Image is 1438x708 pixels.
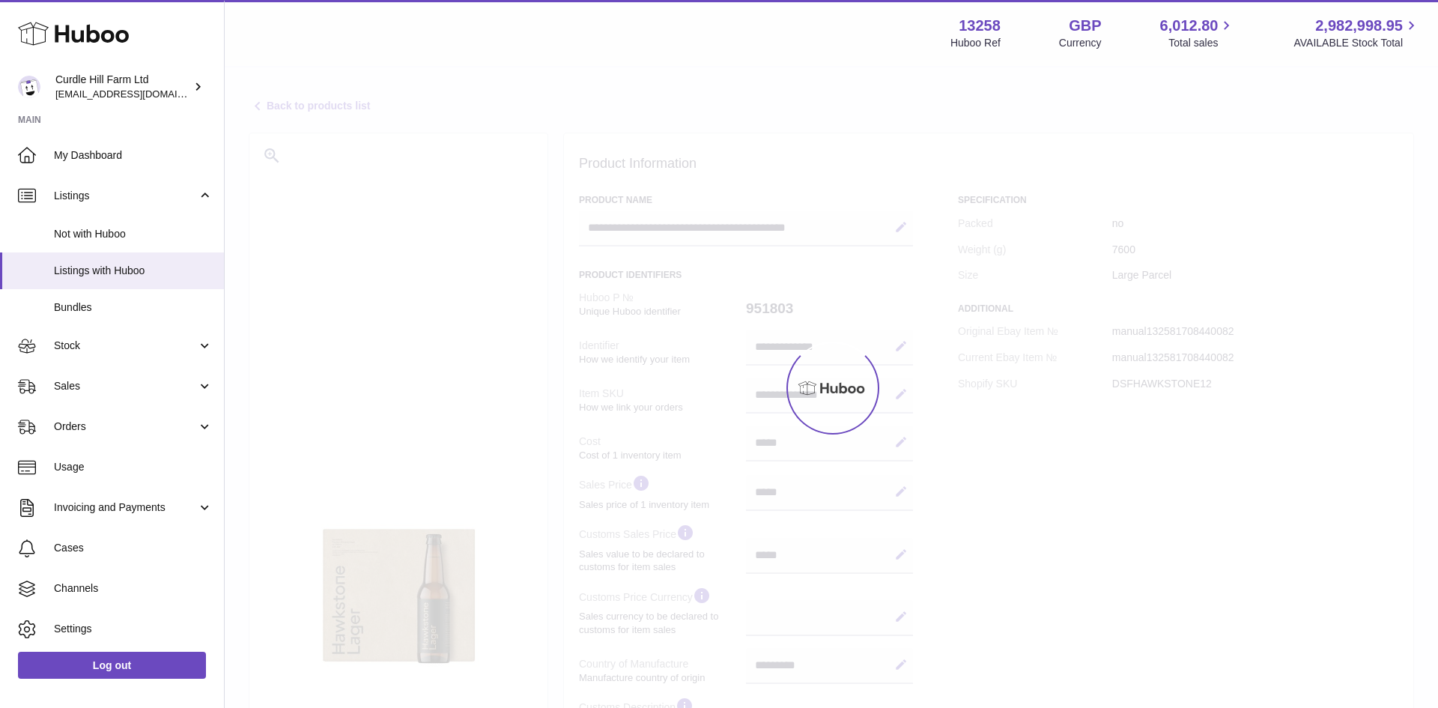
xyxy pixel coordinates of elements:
[959,16,1001,36] strong: 13258
[1315,16,1403,36] span: 2,982,998.95
[55,88,220,100] span: [EMAIL_ADDRESS][DOMAIN_NAME]
[54,148,213,163] span: My Dashboard
[54,581,213,596] span: Channels
[18,652,206,679] a: Log out
[54,300,213,315] span: Bundles
[54,622,213,636] span: Settings
[55,73,190,101] div: Curdle Hill Farm Ltd
[950,36,1001,50] div: Huboo Ref
[1293,36,1420,50] span: AVAILABLE Stock Total
[1168,36,1235,50] span: Total sales
[54,460,213,474] span: Usage
[54,189,197,203] span: Listings
[54,420,197,434] span: Orders
[54,500,197,515] span: Invoicing and Payments
[1160,16,1236,50] a: 6,012.80 Total sales
[1293,16,1420,50] a: 2,982,998.95 AVAILABLE Stock Total
[54,264,213,278] span: Listings with Huboo
[54,227,213,241] span: Not with Huboo
[1059,36,1102,50] div: Currency
[54,339,197,353] span: Stock
[54,541,213,555] span: Cases
[1160,16,1219,36] span: 6,012.80
[1069,16,1101,36] strong: GBP
[18,76,40,98] img: internalAdmin-13258@internal.huboo.com
[54,379,197,393] span: Sales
